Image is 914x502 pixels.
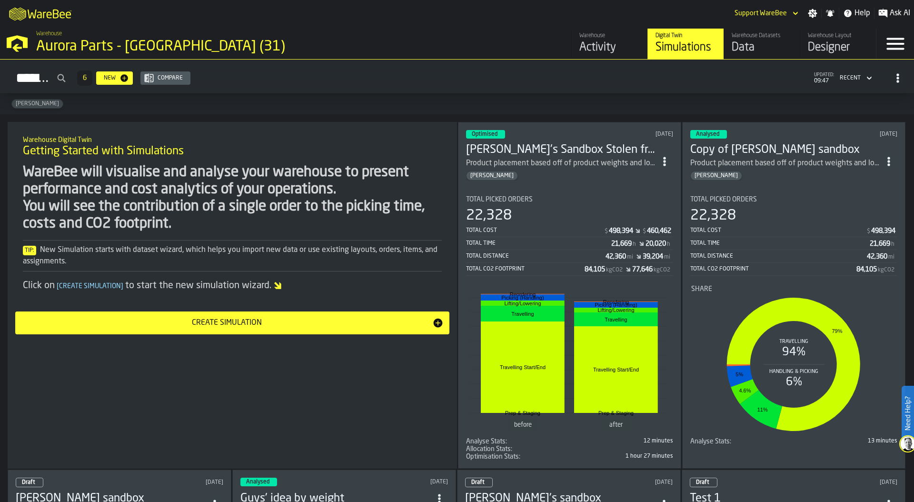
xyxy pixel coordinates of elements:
div: status-0 2 [690,478,717,487]
div: Stat Value [867,253,887,261]
div: status-3 2 [466,130,505,139]
div: Stat Value [870,240,890,248]
span: Analyse Stats: [690,438,731,445]
div: Updated: 12/09/2025, 21:58:06 Created: 12/09/2025, 18:44:44 [813,131,897,138]
span: 6 [83,75,87,81]
a: link-to-/wh/i/aa2e4adb-2cd5-4688-aa4a-ec82bcf75d46/designer [800,29,876,59]
span: $ [643,228,646,235]
div: Simulations [656,40,716,55]
span: Analysed [696,131,719,137]
text: after [609,422,623,428]
div: Stat Value [647,227,671,235]
div: Stat Value [646,240,666,248]
div: DropdownMenuValue-Support WareBee [735,10,787,17]
div: Total Distance [690,253,867,260]
div: Title [466,445,568,453]
span: $ [867,228,870,235]
div: stat-Optimisation Stats: [466,453,673,461]
span: Corey [12,100,63,107]
div: DropdownMenuValue-Support WareBee [731,8,800,19]
div: Title [690,438,792,445]
div: Stat Value [632,266,653,273]
div: Click on to start the new simulation wizard. [23,279,442,292]
div: New [100,75,119,81]
div: 12 minutes [572,438,674,444]
div: status-0 2 [465,478,493,487]
span: Ask AI [890,8,910,19]
button: button-Create Simulation [15,311,449,334]
div: 22,328 [466,207,512,224]
span: Draft [22,480,35,485]
div: Title [466,438,568,445]
div: Aurora Parts - [GEOGRAPHIC_DATA] (31) [36,38,293,55]
span: Analyse Stats: [466,438,507,445]
div: Mark's Sandbox Stolen from Cor [466,142,656,158]
div: ItemListCard-DashboardItemContainer [682,122,905,469]
div: title-Getting Started with Simulations [15,130,449,164]
div: status-3 2 [690,130,727,139]
div: ItemListCard- [8,122,457,469]
span: [ [57,283,59,290]
div: Total Time [690,240,870,247]
div: Updated: 09/09/2025, 22:23:40 Created: 09/09/2025, 22:23:28 [584,479,673,486]
a: link-to-/wh/i/aa2e4adb-2cd5-4688-aa4a-ec82bcf75d46/feed/ [571,29,647,59]
div: Designer [808,40,868,55]
div: status-0 2 [16,478,43,487]
label: button-toggle-Settings [804,9,821,18]
div: Total Cost [690,227,866,234]
span: Share [691,285,712,293]
div: DropdownMenuValue-4 [836,72,874,84]
span: Warehouse [36,30,62,37]
div: Stat Value [606,253,626,261]
div: Compare [154,75,187,81]
div: Title [466,453,568,461]
span: kgCO2 [606,267,623,273]
span: ] [121,283,123,290]
div: ButtonLoadMore-Load More-Prev-First-Last [73,70,96,86]
span: Tip: [23,246,36,255]
div: Stat Value [643,253,663,261]
div: 13 minutes [796,438,898,444]
span: Getting Started with Simulations [23,144,184,159]
div: Create Simulation [21,317,432,329]
span: kgCO2 [878,267,894,273]
div: Title [691,285,896,293]
div: Stat Value [856,266,877,273]
span: Create Simulation [55,283,125,290]
div: Title [466,196,673,203]
div: Product placement based off of product weights and location dims [466,158,656,169]
div: Total CO2 Footprint [466,266,585,272]
div: Product placement based off of product weights and location dims [690,158,880,169]
div: 1 hour 27 minutes [572,453,674,460]
div: New Simulation starts with dataset wizard, which helps you import new data or use existing layout... [23,244,442,267]
label: button-toggle-Help [839,8,874,19]
div: Stat Value [611,240,632,248]
div: Digital Twin [656,32,716,39]
span: Draft [696,480,709,485]
a: link-to-/wh/i/aa2e4adb-2cd5-4688-aa4a-ec82bcf75d46/data [724,29,800,59]
div: stat-Total Picked Orders [466,196,673,276]
span: Help [854,8,870,19]
span: updated: [814,72,834,78]
div: Warehouse Layout [808,32,868,39]
div: Stat Value [609,227,633,235]
label: Need Help? [903,387,913,440]
section: card-SimulationDashboardCard-optimised [466,188,673,461]
div: stat-Total Picked Orders [690,196,897,276]
div: stat- [467,285,672,436]
span: h [891,241,894,248]
span: mi [627,254,633,261]
div: Stat Value [585,266,605,273]
span: Total Picked Orders [466,196,533,203]
div: Data [732,40,792,55]
div: Title [690,196,897,203]
button: button-Compare [140,71,190,85]
span: h [633,241,636,248]
h3: [PERSON_NAME]'s Sandbox Stolen from Cor [466,142,656,158]
div: stat-Analyse Stats: [690,438,897,445]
